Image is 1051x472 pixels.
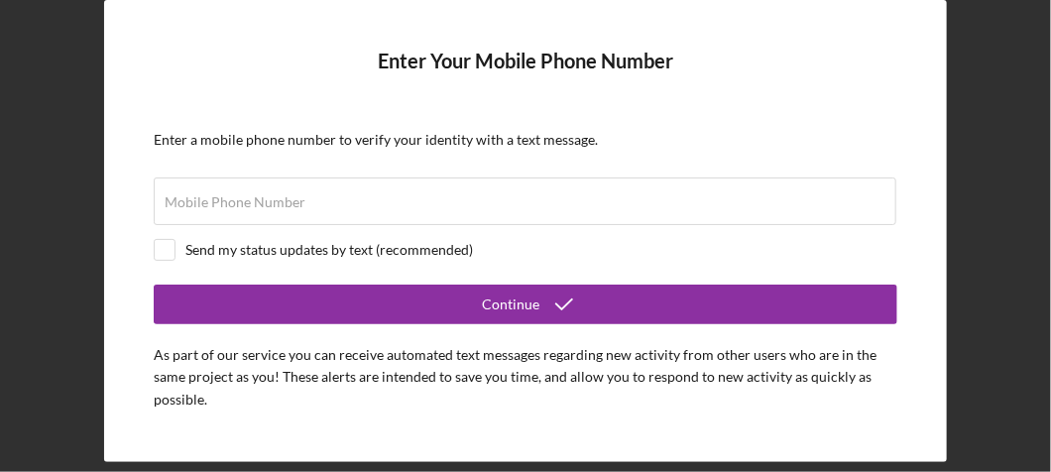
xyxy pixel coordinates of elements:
div: Enter a mobile phone number to verify your identity with a text message. [154,132,897,148]
button: Continue [154,285,897,324]
h4: Enter Your Mobile Phone Number [154,50,897,102]
div: Continue [482,285,539,324]
div: Send my status updates by text (recommended) [185,242,473,258]
label: Mobile Phone Number [165,194,305,210]
p: As part of our service you can receive automated text messages regarding new activity from other ... [154,344,897,411]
